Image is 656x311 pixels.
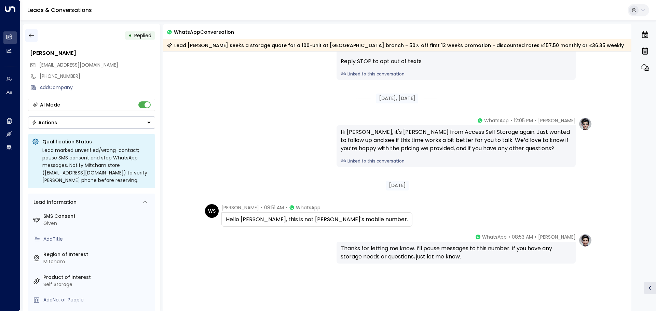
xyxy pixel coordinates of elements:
div: • [128,29,132,42]
div: WS [205,204,219,218]
div: [DATE], [DATE] [376,94,418,103]
span: [PERSON_NAME] [221,204,259,211]
div: AddTitle [43,236,152,243]
span: • [261,204,262,211]
span: Replied [134,32,151,39]
span: 12:05 PM [514,117,533,124]
span: WhatsApp [484,117,509,124]
span: • [535,234,536,240]
img: profile-logo.png [578,117,592,131]
label: SMS Consent [43,213,152,220]
label: Region of Interest [43,251,152,258]
div: Lead Information [31,199,77,206]
div: Lead marked unverified/wrong-contact; pause SMS consent and stop WhatsApp messages. Notify Mitcha... [42,146,151,184]
span: WhatsApp [296,204,320,211]
div: Self Storage [43,281,152,288]
div: AI Mode [40,101,60,108]
a: Leads & Conversations [27,6,92,14]
span: waynesmith07@gmail.com [39,61,118,69]
span: • [286,204,287,211]
div: Thanks for letting me know. I’ll pause messages to this number. If you have any storage needs or ... [341,244,572,261]
span: WhatsApp [482,234,507,240]
div: [PHONE_NUMBER] [40,73,155,80]
div: Given [43,220,152,227]
a: Linked to this conversation [341,158,572,164]
span: • [508,234,510,240]
div: AddNo. of People [43,296,152,303]
div: Lead [PERSON_NAME] seeks a storage quote for a 100-unit at [GEOGRAPHIC_DATA] branch - 50% off fir... [167,42,624,49]
span: • [510,117,512,124]
div: Button group with a nested menu [28,116,155,129]
span: [PERSON_NAME] [538,234,576,240]
label: Product of Interest [43,274,152,281]
div: Actions [32,119,57,126]
span: 08:53 AM [512,234,533,240]
img: profile-logo.png [578,234,592,247]
span: WhatsApp Conversation [174,28,234,36]
button: Actions [28,116,155,129]
div: [PERSON_NAME] [30,49,155,57]
span: • [535,117,536,124]
span: [PERSON_NAME] [538,117,576,124]
span: 08:51 AM [264,204,284,211]
div: AddCompany [40,84,155,91]
div: [DATE] [386,181,409,190]
div: Hello [PERSON_NAME], this is not [PERSON_NAME]'s mobile number. [226,215,408,224]
a: Linked to this conversation [341,71,572,77]
span: [EMAIL_ADDRESS][DOMAIN_NAME] [39,61,118,68]
p: Qualification Status [42,138,151,145]
div: Mitcham [43,258,152,265]
div: Hi [PERSON_NAME], it's [PERSON_NAME] from Access Self Storage again. Just wanted to follow up and... [341,128,572,153]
